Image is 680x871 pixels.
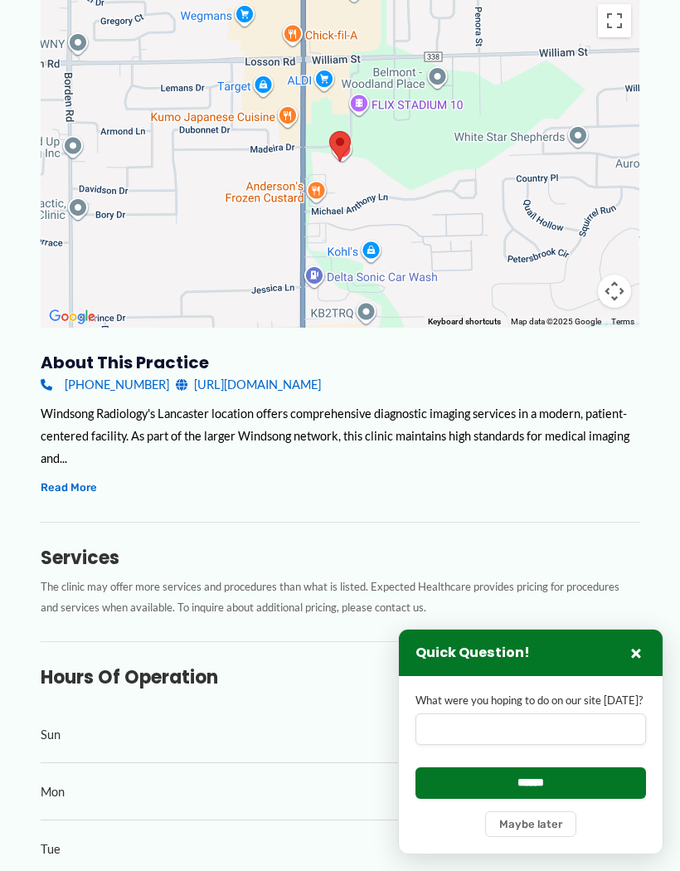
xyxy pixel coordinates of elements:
h3: About this practice [41,352,639,373]
button: Keyboard shortcuts [428,316,501,328]
a: Terms (opens in new tab) [611,317,634,326]
p: The clinic may offer more services and procedures than what is listed. Expected Healthcare provid... [41,577,639,617]
span: Tue [41,838,61,860]
div: Windsong Radiology's Lancaster location offers comprehensive diagnostic imaging services in a mod... [41,402,639,470]
h3: Quick Question! [415,645,530,662]
button: Read More [41,478,97,497]
button: Maybe later [485,811,576,837]
label: What were you hoping to do on our site [DATE]? [415,693,646,708]
h3: Hours of Operation [41,666,639,689]
span: Map data ©2025 Google [511,317,601,326]
button: Toggle fullscreen view [598,4,631,37]
span: Mon [41,781,65,803]
h3: Services [41,547,639,570]
a: [URL][DOMAIN_NAME] [176,373,321,396]
span: Sun [41,723,61,746]
a: [PHONE_NUMBER] [41,373,169,396]
button: Close [626,643,646,663]
img: Google [45,306,100,328]
button: Map camera controls [598,275,631,308]
a: Open this area in Google Maps (opens a new window) [45,306,100,328]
